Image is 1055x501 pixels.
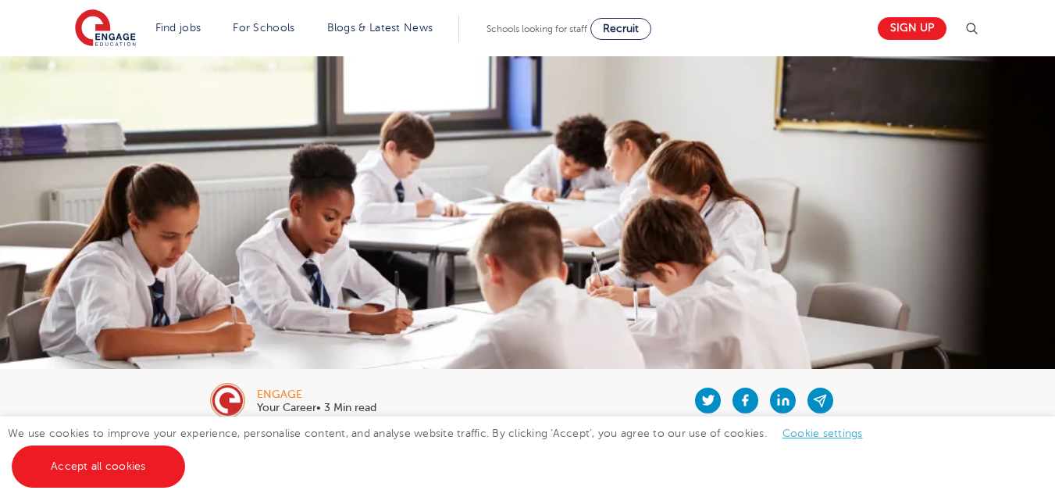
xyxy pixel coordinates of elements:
span: Schools looking for staff [487,23,587,34]
div: engage [257,389,376,400]
a: Sign up [878,17,946,40]
img: Engage Education [75,9,136,48]
a: Accept all cookies [12,446,185,488]
a: Blogs & Latest News [327,22,433,34]
a: Recruit [590,18,651,40]
a: Find jobs [155,22,201,34]
span: We use cookies to improve your experience, personalise content, and analyse website traffic. By c... [8,428,879,472]
a: Cookie settings [782,428,863,439]
a: For Schools [233,22,294,34]
p: Your Career• 3 Min read [257,403,376,413]
span: Recruit [603,23,639,34]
